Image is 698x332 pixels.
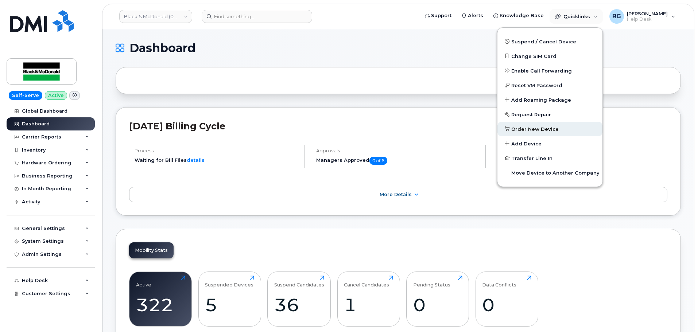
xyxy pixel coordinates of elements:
[511,53,557,60] span: Change SIM Card
[369,157,387,165] span: 0 of 6
[205,276,254,322] a: Suspended Devices5
[482,276,531,322] a: Data Conflicts0
[316,157,479,165] h5: Managers Approved
[511,126,559,133] span: Order New Device
[511,97,571,104] span: Add Roaming Package
[274,276,324,288] div: Suspend Candidates
[497,136,602,151] a: Add Device
[129,43,195,54] span: Dashboard
[511,38,576,46] span: Suspend / Cancel Device
[511,140,542,148] span: Add Device
[344,294,393,316] div: 1
[482,276,516,288] div: Data Conflicts
[187,157,205,163] a: details
[344,276,389,288] div: Cancel Candidates
[274,276,324,322] a: Suspend Candidates36
[136,276,185,322] a: Active322
[413,276,462,322] a: Pending Status0
[136,294,185,316] div: 322
[205,294,254,316] div: 5
[129,121,667,132] h2: [DATE] Billing Cycle
[135,157,298,164] li: Waiting for Bill Files
[511,67,572,75] span: Enable Call Forwarding
[511,82,562,89] span: Reset VM Password
[274,294,324,316] div: 36
[497,122,602,136] a: Order New Device
[316,148,479,153] h4: Approvals
[135,148,298,153] h4: Process
[344,276,393,322] a: Cancel Candidates1
[413,294,462,316] div: 0
[511,111,551,118] span: Request Repair
[380,192,412,197] span: More Details
[205,276,253,288] div: Suspended Devices
[482,294,531,316] div: 0
[413,276,450,288] div: Pending Status
[136,276,151,288] div: Active
[511,155,552,162] span: Transfer Line In
[511,169,600,177] span: Move Device to Another Company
